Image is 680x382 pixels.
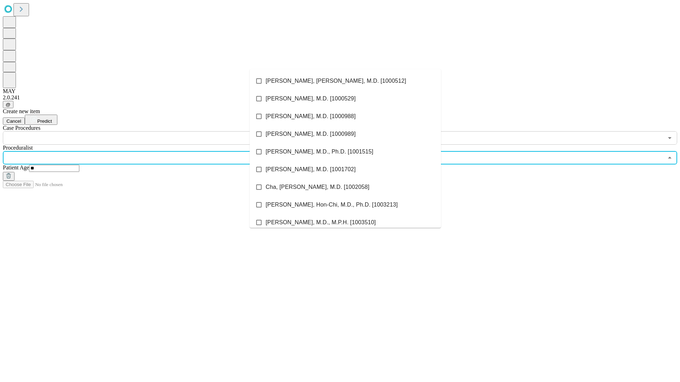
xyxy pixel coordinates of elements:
[37,118,52,124] span: Predict
[3,164,29,170] span: Patient Age
[266,147,373,156] span: [PERSON_NAME], M.D., Ph.D. [1001515]
[266,112,356,121] span: [PERSON_NAME], M.D. [1000988]
[3,88,677,94] div: MAY
[3,108,40,114] span: Create new item
[266,130,356,138] span: [PERSON_NAME], M.D. [1000989]
[266,183,369,191] span: Cha, [PERSON_NAME], M.D. [1002058]
[6,102,11,107] span: @
[266,94,356,103] span: [PERSON_NAME], M.D. [1000529]
[3,145,33,151] span: Proceduralist
[665,133,675,143] button: Open
[266,165,356,174] span: [PERSON_NAME], M.D. [1001702]
[266,218,376,227] span: [PERSON_NAME], M.D., M.P.H. [1003510]
[3,94,677,101] div: 2.0.241
[3,125,40,131] span: Scheduled Procedure
[3,117,25,125] button: Cancel
[665,153,675,163] button: Close
[3,101,13,108] button: @
[266,201,398,209] span: [PERSON_NAME], Hon-Chi, M.D., Ph.D. [1003213]
[266,77,406,85] span: [PERSON_NAME], [PERSON_NAME], M.D. [1000512]
[25,115,57,125] button: Predict
[6,118,21,124] span: Cancel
